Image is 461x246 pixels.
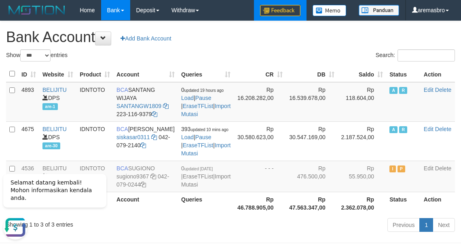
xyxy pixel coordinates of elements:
td: IDNTOTO [76,161,113,192]
a: Copy 0420790244 to clipboard [140,181,146,188]
a: Next [433,218,455,232]
a: Previous [387,218,420,232]
span: updated 19 hours ago [184,88,224,93]
th: CR: activate to sort column ascending [234,66,285,82]
span: Selamat datang kembali! Mohon informasikan kendala anda. [11,14,92,36]
img: Button%20Memo.svg [313,5,347,16]
span: 393 [181,126,228,132]
a: EraseTFList [183,103,213,109]
img: MOTION_logo.png [6,4,68,16]
td: Rp 16.539.678,00 [286,82,338,122]
td: IDNTOTO [76,82,113,122]
td: 4893 [18,82,39,122]
span: 0 [181,165,213,172]
span: are-1 [42,103,58,110]
td: Rp 30.547.169,00 [286,121,338,161]
a: EraseTFList [183,173,213,180]
a: siskasar0311 [116,134,150,140]
th: Saldo: activate to sort column ascending [338,66,386,82]
span: | | | [181,87,230,117]
span: Active [389,126,398,133]
th: DB: activate to sort column ascending [286,66,338,82]
input: Search: [398,49,455,61]
a: Copy sugiono9367 to clipboard [150,173,156,180]
span: Paused [398,165,406,172]
td: DPS [39,121,76,161]
td: Rp 476.500,00 [286,161,338,192]
td: Rp 16.208.282,00 [234,82,285,122]
th: Queries: activate to sort column ascending [178,66,234,82]
a: Load [181,95,194,101]
th: Status [386,66,421,82]
td: 4536 [18,161,39,192]
span: Running [399,87,407,94]
td: DPS [39,161,76,192]
a: Pause [195,95,211,101]
select: Showentries [20,49,51,61]
td: - - - [234,161,285,192]
a: Copy SANTANGW1809 to clipboard [163,103,169,109]
span: updated 10 mins ago [190,127,228,132]
th: ID: activate to sort column ascending [18,66,39,82]
span: BCA [116,126,128,132]
a: sugiono9367 [116,173,149,180]
th: Account [113,192,178,215]
th: Account: activate to sort column ascending [113,66,178,82]
a: Copy 2231169379 to clipboard [152,111,157,117]
a: Pause [195,134,211,140]
span: BCA [116,87,128,93]
a: Edit [424,87,434,93]
a: Import Mutasi [181,103,230,117]
span: BCA [116,165,128,172]
td: Rp 30.580.623,00 [234,121,285,161]
span: Running [399,126,407,133]
a: Delete [435,87,451,93]
span: Inactive [389,165,396,172]
td: Rp 2.187.524,00 [338,121,386,161]
a: BELIJITU [42,126,67,132]
a: Delete [435,165,451,172]
th: Action [421,192,455,215]
a: BELIJITU [42,87,67,93]
a: Add Bank Account [115,32,176,45]
th: Rp 47.563.347,00 [286,192,338,215]
td: IDNTOTO [76,121,113,161]
th: Rp 46.788.905,00 [234,192,285,215]
a: Edit [424,126,434,132]
a: EraseTFList [183,142,213,148]
td: 4675 [18,121,39,161]
a: Import Mutasi [181,173,230,188]
th: Queries [178,192,234,215]
span: | | | [181,126,230,157]
span: are-30 [42,142,60,149]
td: DPS [39,82,76,122]
a: SANTANGW1809 [116,103,161,109]
span: | | [181,165,230,188]
a: Import Mutasi [181,142,230,157]
span: updated [DATE] [184,167,213,171]
td: Rp 55.950,00 [338,161,386,192]
th: Website: activate to sort column ascending [39,66,76,82]
button: Open LiveChat chat widget [3,50,27,74]
td: Rp 118.604,00 [338,82,386,122]
span: 0 [181,87,224,93]
th: Rp 2.362.078,00 [338,192,386,215]
a: BELIJITU [42,165,67,172]
a: Load [181,134,194,140]
h1: Bank Account [6,29,455,45]
td: SANTANG WIJAYA 223-116-9379 [113,82,178,122]
span: Active [389,87,398,94]
img: Feedback.jpg [260,5,300,16]
label: Show entries [6,49,68,61]
td: [PERSON_NAME] 042-079-2140 [113,121,178,161]
a: Edit [424,165,434,172]
a: Copy siskasar0311 to clipboard [151,134,157,140]
td: SUGIONO 042-079-0244 [113,161,178,192]
th: Action [421,66,455,82]
th: Status [386,192,421,215]
a: Delete [435,126,451,132]
label: Search: [376,49,455,61]
a: Copy 0420792140 to clipboard [140,142,146,148]
a: 1 [419,218,433,232]
img: panduan.png [359,5,399,16]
